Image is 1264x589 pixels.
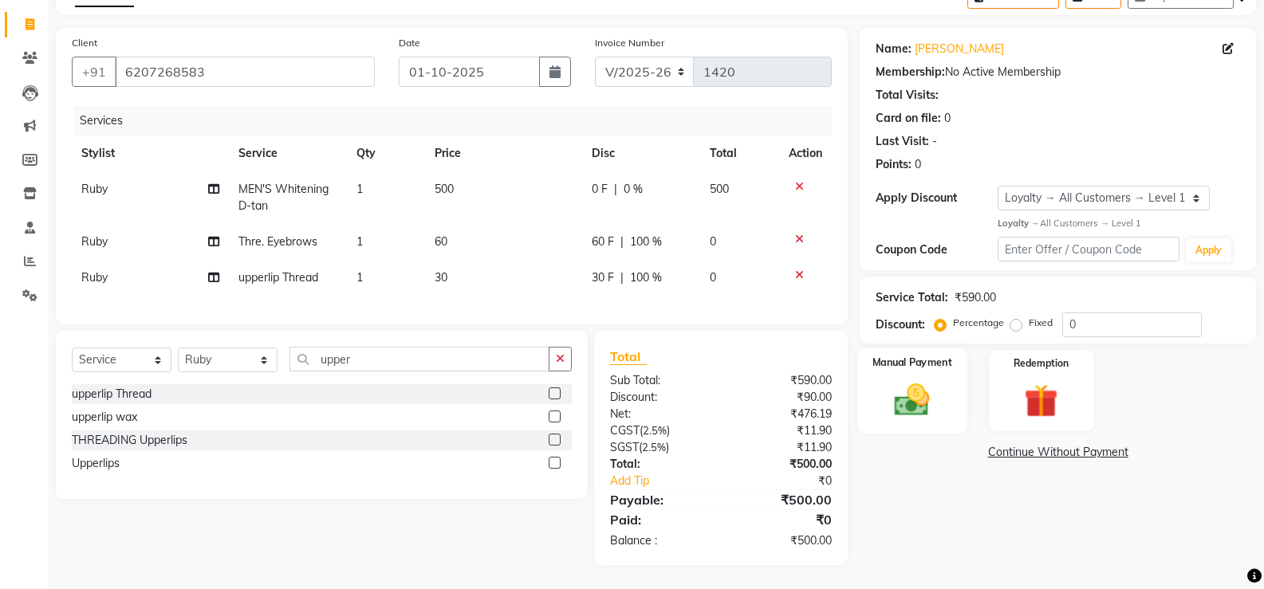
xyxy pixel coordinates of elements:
[72,432,187,449] div: THREADING Upperlips
[876,241,997,258] div: Coupon Code
[863,444,1253,461] a: Continue Without Payment
[721,439,844,456] div: ₹11.90
[356,182,363,196] span: 1
[238,234,317,249] span: Thre. Eyebrows
[876,110,941,127] div: Card on file:
[872,355,952,370] label: Manual Payment
[915,156,921,173] div: 0
[1029,316,1053,330] label: Fixed
[614,181,617,198] span: |
[876,190,997,206] div: Apply Discount
[721,532,844,549] div: ₹500.00
[700,135,779,171] th: Total
[435,270,447,285] span: 30
[425,135,581,171] th: Price
[998,237,1179,261] input: Enter Offer / Coupon Code
[598,456,721,473] div: Total:
[642,441,666,454] span: 2.5%
[721,372,844,389] div: ₹590.00
[592,269,614,286] span: 30 F
[630,269,662,286] span: 100 %
[710,270,716,285] span: 0
[592,181,608,198] span: 0 F
[876,316,925,333] div: Discount:
[742,473,844,489] div: ₹0
[598,422,721,439] div: ( )
[72,135,229,171] th: Stylist
[115,57,375,87] input: Search by Name/Mobile/Email/Code
[238,182,329,213] span: MEN'S Whitening D-tan
[953,316,1004,330] label: Percentage
[876,87,939,104] div: Total Visits:
[598,532,721,549] div: Balance :
[73,106,844,135] div: Services
[721,456,844,473] div: ₹500.00
[620,234,624,250] span: |
[876,156,912,173] div: Points:
[710,182,729,196] span: 500
[955,289,996,306] div: ₹590.00
[721,389,844,406] div: ₹90.00
[72,455,120,472] div: Upperlips
[595,36,664,50] label: Invoice Number
[72,409,137,426] div: upperlip wax
[610,423,640,438] span: CGST
[630,234,662,250] span: 100 %
[435,182,454,196] span: 500
[876,41,912,57] div: Name:
[944,110,951,127] div: 0
[81,182,108,196] span: Ruby
[1014,356,1069,371] label: Redemption
[1186,238,1231,262] button: Apply
[721,406,844,422] div: ₹476.19
[779,135,832,171] th: Action
[399,36,420,50] label: Date
[998,218,1040,229] strong: Loyalty →
[932,133,937,150] div: -
[356,234,363,249] span: 1
[582,135,700,171] th: Disc
[884,379,940,420] img: _cash.svg
[710,234,716,249] span: 0
[72,36,97,50] label: Client
[876,64,945,80] div: Membership:
[435,234,447,249] span: 60
[643,424,667,437] span: 2.5%
[592,234,614,250] span: 60 F
[598,406,721,422] div: Net:
[347,135,426,171] th: Qty
[610,440,639,454] span: SGST
[624,181,643,198] span: 0 %
[876,133,929,150] div: Last Visit:
[620,269,624,286] span: |
[598,439,721,456] div: ( )
[721,490,844,509] div: ₹500.00
[72,386,152,402] div: upperlip Thread
[289,347,549,371] input: Search or Scan
[72,57,116,87] button: +91
[238,270,318,285] span: upperlip Thread
[81,270,108,285] span: Ruby
[81,234,108,249] span: Ruby
[610,348,647,365] span: Total
[598,510,721,529] div: Paid:
[876,64,1240,80] div: No Active Membership
[876,289,948,306] div: Service Total:
[598,372,721,389] div: Sub Total:
[998,217,1240,230] div: All Customers → Level 1
[356,270,363,285] span: 1
[1014,380,1069,422] img: _gift.svg
[229,135,347,171] th: Service
[598,389,721,406] div: Discount:
[598,473,742,489] a: Add Tip
[915,41,1004,57] a: [PERSON_NAME]
[598,490,721,509] div: Payable:
[721,510,844,529] div: ₹0
[721,422,844,439] div: ₹11.90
